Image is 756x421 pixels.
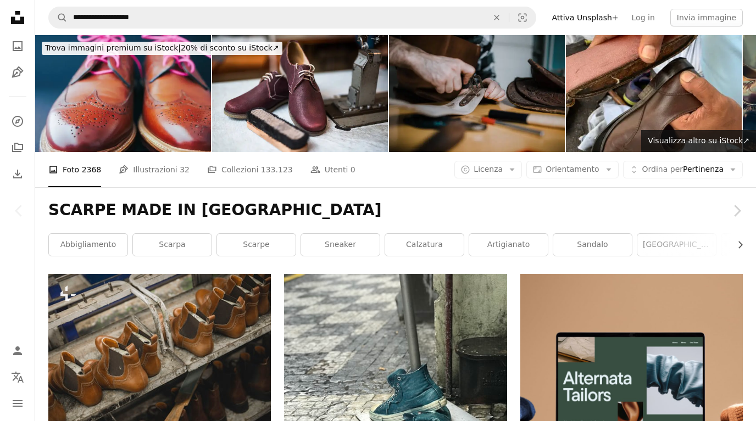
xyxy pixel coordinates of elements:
img: Wingtip [35,35,211,152]
a: Illustrazioni 32 [119,152,190,187]
span: Pertinenza [642,164,724,175]
a: Esplora [7,110,29,132]
a: scarpe [217,234,296,256]
a: Collezioni 133.123 [207,152,293,187]
a: Foto [7,35,29,57]
button: Ricerca visiva [509,7,536,28]
h1: SCARPE MADE IN [GEOGRAPHIC_DATA] [48,200,743,220]
a: Illustrazioni [7,61,29,83]
button: Lingua [7,366,29,388]
span: 133.123 [261,164,293,176]
span: Licenza [474,165,503,173]
button: Invia immagine [670,9,743,26]
img: Restauro selle per cavalli [389,35,565,152]
button: Cerca su Unsplash [49,7,68,28]
div: 20% di sconto su iStock ↗ [42,42,282,55]
a: scarpa [133,234,212,256]
button: Orientamento [526,161,618,178]
a: Avanti [718,158,756,263]
a: sandalo [553,234,632,256]
span: Trova immagini premium su iStock | [45,43,181,52]
button: Elimina [485,7,509,28]
span: Ordina per [642,165,683,173]
a: Attiva Unsplash+ [545,9,625,26]
a: artigianato [469,234,548,256]
a: Utenti 0 [310,152,355,187]
a: una fila di scarpe marroni sedute sopra uno scaffale di metallo [48,343,271,353]
a: Accedi / Registrati [7,340,29,362]
a: Trova immagini premium su iStock|20% di sconto su iStock↗ [35,35,289,61]
span: Orientamento [546,165,599,173]
a: Collezioni [7,137,29,159]
a: Log in [625,9,661,26]
a: calzatura [385,234,464,256]
a: Sneaker [301,234,380,256]
img: Bellissime scarpe in pelle su misura accanto alla macchina da cucire. [212,35,388,152]
a: [GEOGRAPHIC_DATA] [637,234,716,256]
button: Ordina perPertinenza [623,161,743,178]
button: Licenza [454,161,522,178]
img: Ciabattino maschio che ripara una scarpa di pelle nella sua officina per strada [566,35,742,152]
span: 32 [180,164,190,176]
form: Trova visual in tutto il sito [48,7,536,29]
span: 0 [351,164,355,176]
button: Menu [7,392,29,414]
span: Visualizza altro su iStock ↗ [648,136,749,145]
a: Visualizza altro su iStock↗ [641,130,756,152]
a: abbigliamento [49,234,127,256]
